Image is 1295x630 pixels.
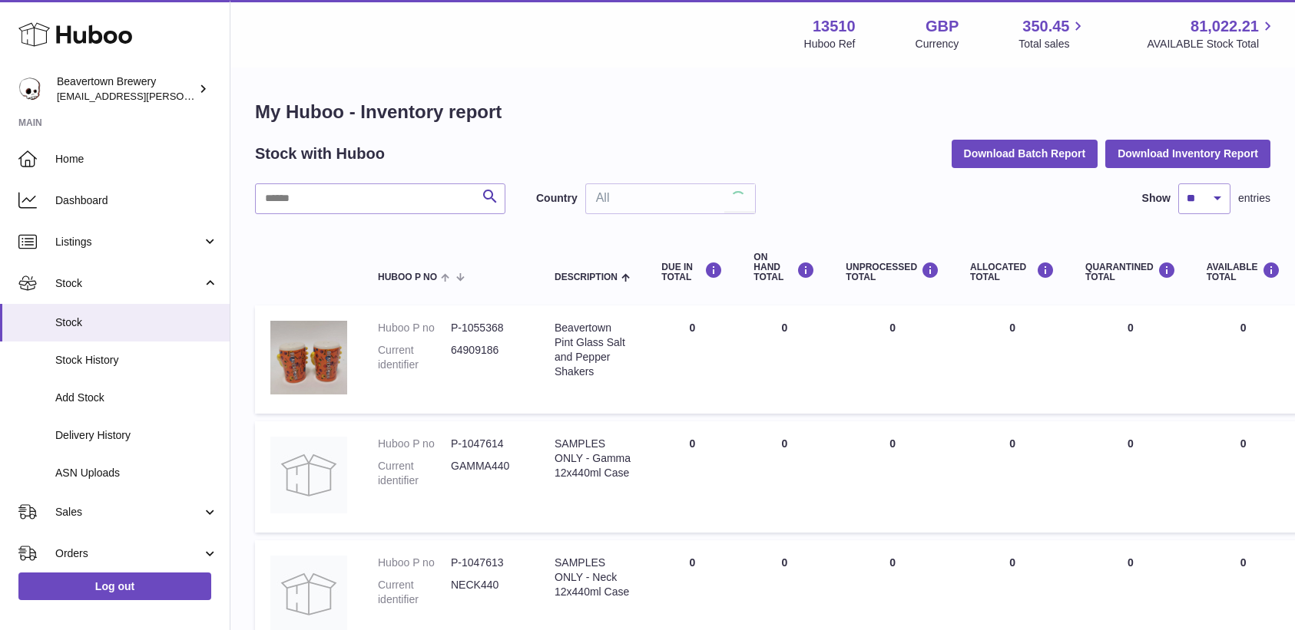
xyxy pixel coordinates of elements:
[1207,262,1280,282] div: AVAILABLE Total
[970,262,1055,282] div: ALLOCATED Total
[661,262,723,282] div: DUE IN TOTAL
[55,428,218,443] span: Delivery History
[555,556,631,599] div: SAMPLES ONLY - Neck 12x440ml Case
[378,437,451,451] dt: Huboo P no
[57,74,195,104] div: Beavertown Brewery
[378,321,451,335] dt: Huboo P no
[18,572,211,600] a: Log out
[1018,37,1087,51] span: Total sales
[1018,16,1087,51] a: 350.45 Total sales
[646,305,738,414] td: 0
[916,37,959,51] div: Currency
[55,152,218,167] span: Home
[846,262,939,282] div: UNPROCESSED Total
[1105,140,1270,167] button: Download Inventory Report
[55,276,202,291] span: Stock
[926,16,959,37] strong: GBP
[55,546,202,561] span: Orders
[451,343,524,372] dd: 64909186
[451,556,524,570] dd: P-1047613
[451,459,524,488] dd: GAMMA440
[1147,16,1277,51] a: 81,022.21 AVAILABLE Stock Total
[18,78,41,101] img: kit.lowe@beavertownbrewery.co.uk
[378,343,451,372] dt: Current identifier
[1128,556,1134,569] span: 0
[952,140,1098,167] button: Download Batch Report
[555,272,618,282] span: Description
[955,305,1070,414] td: 0
[57,90,308,102] span: [EMAIL_ADDRESS][PERSON_NAME][DOMAIN_NAME]
[55,193,218,208] span: Dashboard
[378,556,451,570] dt: Huboo P no
[955,421,1070,533] td: 0
[378,272,437,282] span: Huboo P no
[536,191,578,206] label: Country
[451,321,524,335] dd: P-1055368
[830,421,955,533] td: 0
[1142,191,1171,206] label: Show
[270,437,347,513] img: product image
[55,466,218,480] span: ASN Uploads
[451,578,524,607] dd: NECK440
[270,321,347,394] img: product image
[555,437,631,480] div: SAMPLES ONLY - Gamma 12x440ml Case
[55,235,202,249] span: Listings
[555,321,631,379] div: Beavertown Pint Glass Salt and Pepper Shakers
[255,100,1270,124] h1: My Huboo - Inventory report
[1085,262,1176,282] div: QUARANTINED Total
[813,16,856,37] strong: 13510
[738,421,830,533] td: 0
[804,37,856,51] div: Huboo Ref
[1238,191,1270,206] span: entries
[55,353,218,368] span: Stock History
[830,305,955,414] td: 0
[255,143,385,164] h2: Stock with Huboo
[1128,437,1134,450] span: 0
[1022,16,1069,37] span: 350.45
[738,305,830,414] td: 0
[1147,37,1277,51] span: AVAILABLE Stock Total
[451,437,524,451] dd: P-1047614
[55,505,202,520] span: Sales
[55,315,218,330] span: Stock
[1191,16,1259,37] span: 81,022.21
[55,391,218,405] span: Add Stock
[646,421,738,533] td: 0
[378,459,451,488] dt: Current identifier
[753,252,815,283] div: ON HAND Total
[378,578,451,607] dt: Current identifier
[1128,322,1134,334] span: 0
